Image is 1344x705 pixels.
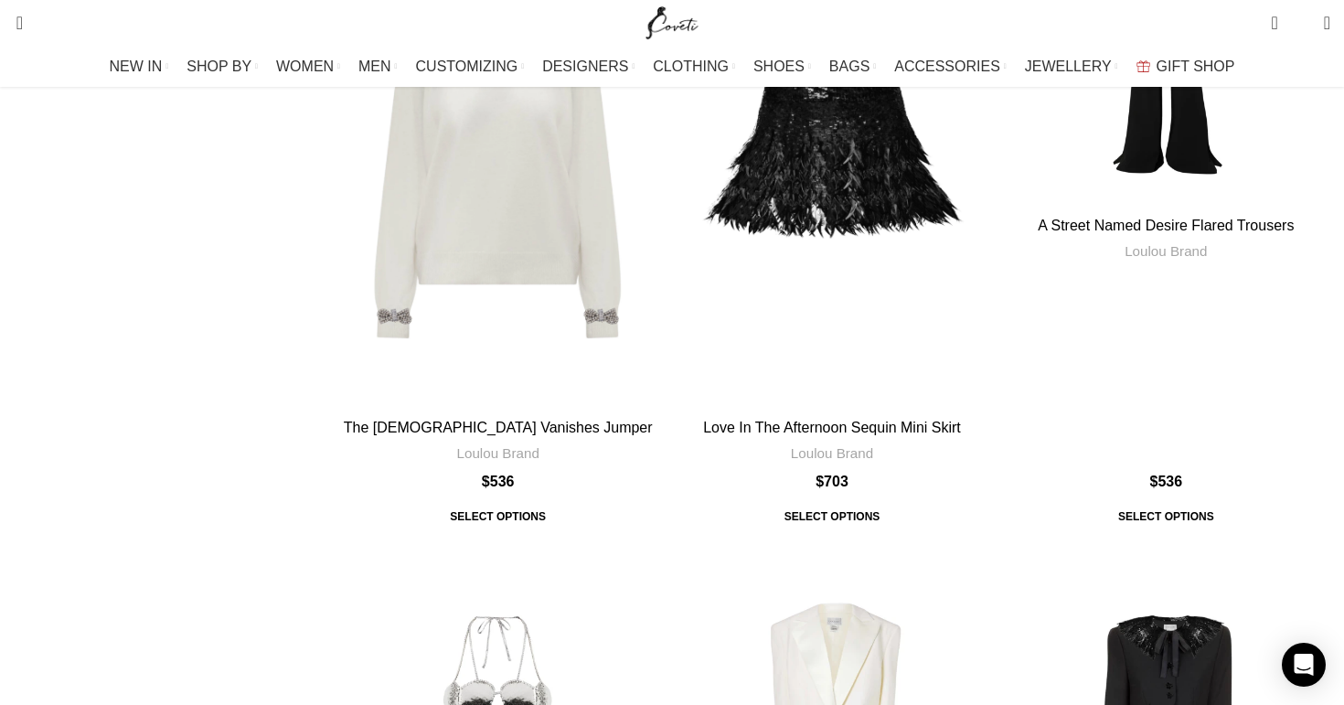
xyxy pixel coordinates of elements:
[894,58,1000,75] span: ACCESSORIES
[5,48,1339,85] div: Main navigation
[653,48,735,85] a: CLOTHING
[642,14,703,29] a: Site logo
[542,58,628,75] span: DESIGNERS
[816,474,824,489] span: $
[344,420,653,435] a: The [DEMOGRAPHIC_DATA] Vanishes Jumper
[437,500,559,533] span: Select options
[1025,58,1112,75] span: JEWELLERY
[894,48,1007,85] a: ACCESSORIES
[1157,58,1235,75] span: GIFT SHOP
[358,58,391,75] span: MEN
[1292,5,1310,41] div: My Wishlist
[1150,474,1158,489] span: $
[276,58,334,75] span: WOMEN
[1038,218,1294,233] a: A Street Named Desire Flared Trousers
[187,48,258,85] a: SHOP BY
[416,58,518,75] span: CUSTOMIZING
[110,58,163,75] span: NEW IN
[791,443,873,463] a: Loulou Brand
[1105,500,1227,533] span: Select options
[1262,5,1286,41] a: 0
[772,500,893,533] a: Select options for “Love In The Afternoon Sequin Mini Skirt”
[482,474,490,489] span: $
[187,58,251,75] span: SHOP BY
[829,48,876,85] a: BAGS
[1282,643,1326,687] div: Open Intercom Messenger
[276,48,340,85] a: WOMEN
[1136,60,1150,72] img: GiftBag
[1136,48,1235,85] a: GIFT SHOP
[358,48,397,85] a: MEN
[416,48,525,85] a: CUSTOMIZING
[1125,241,1207,261] a: Loulou Brand
[1105,500,1227,533] a: Select options for “A Street Named Desire Flared Trousers”
[1150,474,1183,489] bdi: 536
[829,58,869,75] span: BAGS
[653,58,729,75] span: CLOTHING
[1296,18,1309,32] span: 0
[482,474,515,489] bdi: 536
[542,48,635,85] a: DESIGNERS
[1273,9,1286,23] span: 0
[110,48,169,85] a: NEW IN
[753,58,805,75] span: SHOES
[437,500,559,533] a: Select options for “The Lady Vanishes Jumper”
[772,500,893,533] span: Select options
[753,48,811,85] a: SHOES
[456,443,539,463] a: Loulou Brand
[1025,48,1118,85] a: JEWELLERY
[5,5,23,41] a: Search
[703,420,961,435] a: Love In The Afternoon Sequin Mini Skirt
[816,474,848,489] bdi: 703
